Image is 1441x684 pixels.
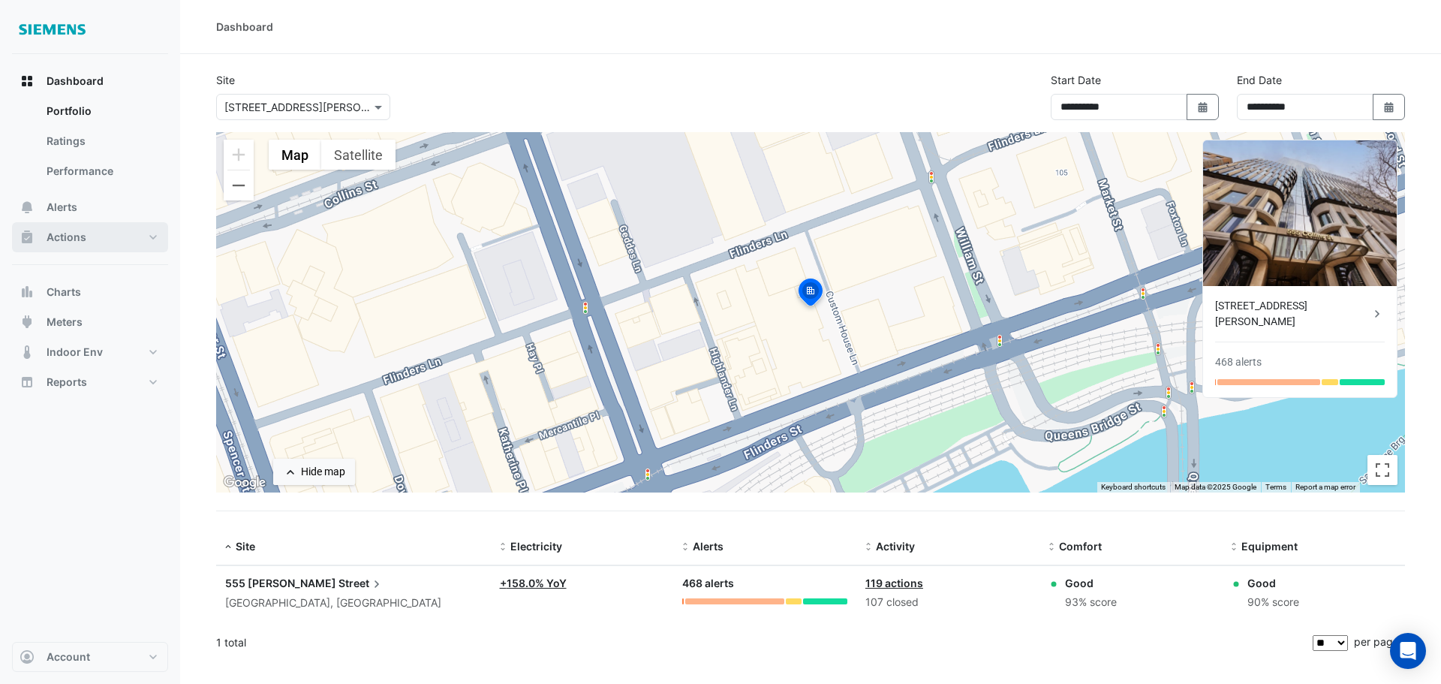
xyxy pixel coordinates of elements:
span: Site [236,540,255,553]
span: Equipment [1241,540,1298,553]
img: Company Logo [18,12,86,42]
button: Show street map [269,140,321,170]
a: Report a map error [1295,483,1355,491]
app-icon: Reports [20,375,35,390]
span: Map data ©2025 Google [1175,483,1256,491]
fa-icon: Select Date [1382,101,1396,113]
button: Zoom in [224,140,254,170]
span: Activity [876,540,915,553]
app-icon: Meters [20,315,35,330]
div: 468 alerts [682,575,847,592]
span: Charts [47,285,81,300]
button: Alerts [12,192,168,222]
span: Account [47,649,90,664]
button: Hide map [273,459,355,485]
span: per page [1354,635,1399,648]
a: Portfolio [35,96,168,126]
app-icon: Charts [20,285,35,300]
div: 90% score [1247,594,1299,611]
a: Open this area in Google Maps (opens a new window) [220,473,269,493]
label: Site [216,72,235,88]
a: +158.0% YoY [500,577,567,589]
div: 93% score [1065,594,1117,611]
div: Dashboard [12,96,168,192]
span: Alerts [47,200,77,215]
div: 1 total [216,624,1310,661]
img: site-pin-selected.svg [794,276,827,312]
button: Toggle fullscreen view [1367,455,1397,485]
span: Dashboard [47,74,104,89]
span: Street [338,575,384,592]
div: [GEOGRAPHIC_DATA], [GEOGRAPHIC_DATA] [225,595,482,612]
div: Good [1065,575,1117,591]
div: 468 alerts [1215,354,1262,370]
app-icon: Actions [20,230,35,245]
span: Electricity [510,540,562,553]
span: Reports [47,375,87,390]
div: Hide map [301,464,345,480]
div: [STREET_ADDRESS][PERSON_NAME] [1215,298,1370,330]
span: Actions [47,230,86,245]
button: Meters [12,307,168,337]
button: Charts [12,277,168,307]
div: Good [1247,575,1299,591]
button: Indoor Env [12,337,168,367]
div: Open Intercom Messenger [1390,633,1426,669]
label: Start Date [1051,72,1101,88]
button: Show satellite imagery [321,140,396,170]
button: Zoom out [224,170,254,200]
a: 119 actions [865,577,923,589]
label: End Date [1237,72,1282,88]
app-icon: Dashboard [20,74,35,89]
div: Dashboard [216,19,273,35]
span: Comfort [1059,540,1102,553]
a: Ratings [35,126,168,156]
a: Terms (opens in new tab) [1265,483,1286,491]
app-icon: Indoor Env [20,345,35,360]
img: 555 Collins Street [1203,140,1397,286]
span: Alerts [693,540,724,553]
span: Meters [47,315,83,330]
a: Performance [35,156,168,186]
app-icon: Alerts [20,200,35,215]
fa-icon: Select Date [1196,101,1210,113]
button: Account [12,642,168,672]
button: Dashboard [12,66,168,96]
div: 107 closed [865,594,1030,611]
button: Keyboard shortcuts [1101,482,1166,493]
button: Actions [12,222,168,252]
button: Reports [12,367,168,397]
span: Indoor Env [47,345,103,360]
span: 555 [PERSON_NAME] [225,577,336,589]
img: Google [220,473,269,493]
